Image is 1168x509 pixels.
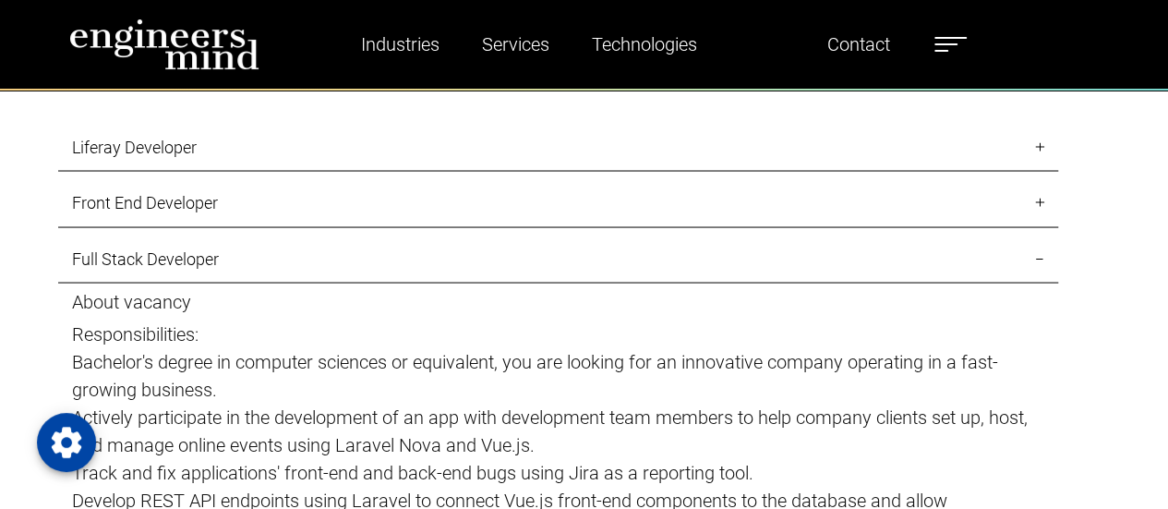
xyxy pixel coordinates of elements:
a: Technologies [584,23,704,66]
p: Actively participate in the development of an app with development team members to help company c... [72,403,1044,458]
a: Contact [820,23,897,66]
a: Industries [354,23,447,66]
a: Liferay Developer [58,123,1058,172]
p: Bachelor's degree in computer sciences or equivalent, you are looking for an innovative company o... [72,347,1044,403]
a: Services [475,23,557,66]
img: logo [69,18,259,70]
h5: About vacancy [72,290,1044,312]
p: Track and fix applications' front-end and back-end bugs using Jira as a reporting tool. [72,458,1044,486]
a: Full Stack Developer [58,235,1058,284]
a: Front End Developer [58,178,1058,227]
p: Responsibilities: [72,320,1044,347]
